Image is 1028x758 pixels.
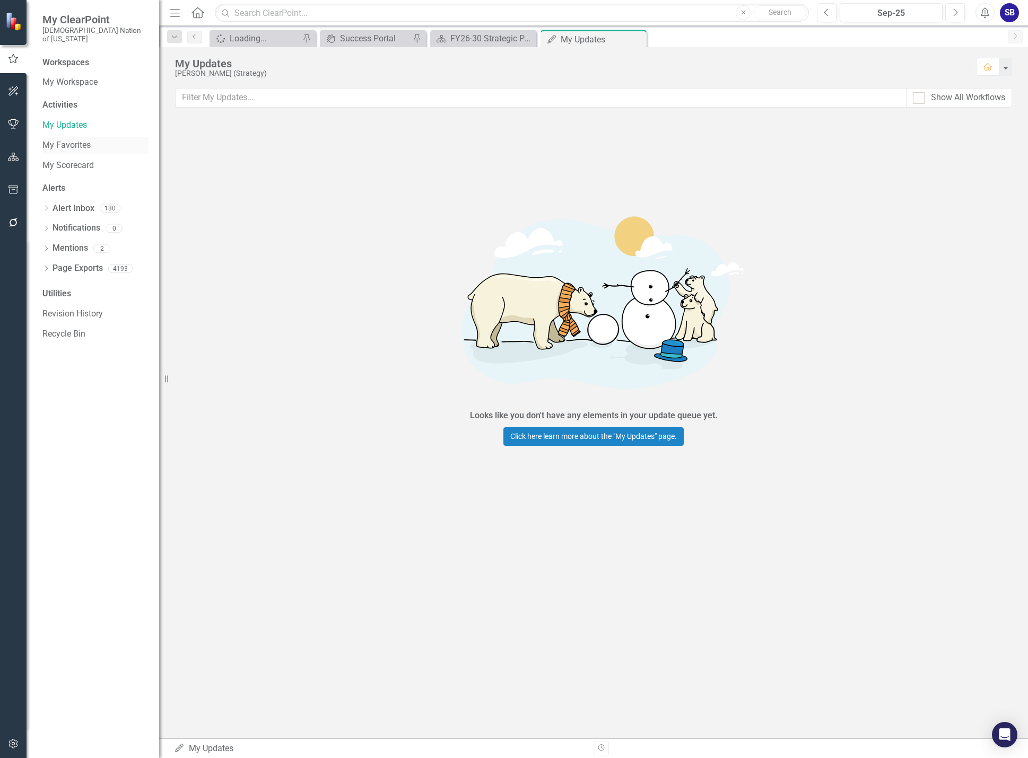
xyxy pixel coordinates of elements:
a: Click here learn more about the "My Updates" page. [503,427,684,446]
a: Loading... [212,32,300,45]
div: My Updates [561,33,644,46]
div: Show All Workflows [931,92,1005,104]
div: [PERSON_NAME] (Strategy) [175,69,965,77]
span: My ClearPoint [42,13,149,26]
a: Success Portal [323,32,410,45]
a: Alert Inbox [53,202,94,215]
a: Notifications [53,222,100,234]
input: Filter My Updates... [175,88,907,108]
div: Looks like you don't have any elements in your update queue yet. [470,410,718,422]
a: My Updates [42,119,149,131]
div: Success Portal [340,32,410,45]
button: Search [753,5,806,20]
div: 4193 [108,264,133,273]
a: Mentions [53,242,88,254]
input: Search ClearPoint... [215,4,809,22]
div: Utilities [42,288,149,300]
div: Alerts [42,182,149,195]
div: FY26-30 Strategic Plan [450,32,534,45]
a: My Favorites [42,139,149,152]
div: Workspaces [42,57,89,69]
div: 0 [106,224,123,233]
span: Search [769,8,791,16]
div: Open Intercom Messenger [992,722,1017,747]
div: My Updates [174,743,586,755]
small: [DEMOGRAPHIC_DATA] Nation of [US_STATE] [42,26,149,43]
div: Sep-25 [843,7,939,20]
div: 130 [100,204,120,213]
div: Loading... [230,32,300,45]
a: My Workspace [42,76,149,89]
div: Activities [42,99,149,111]
a: Revision History [42,308,149,320]
div: 2 [93,244,110,253]
button: SB [1000,3,1019,22]
a: Recycle Bin [42,328,149,340]
a: Page Exports [53,262,103,275]
img: ClearPoint Strategy [5,12,24,31]
img: Getting started [434,195,753,407]
a: FY26-30 Strategic Plan [433,32,534,45]
div: My Updates [175,58,965,69]
a: My Scorecard [42,160,149,172]
button: Sep-25 [840,3,943,22]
